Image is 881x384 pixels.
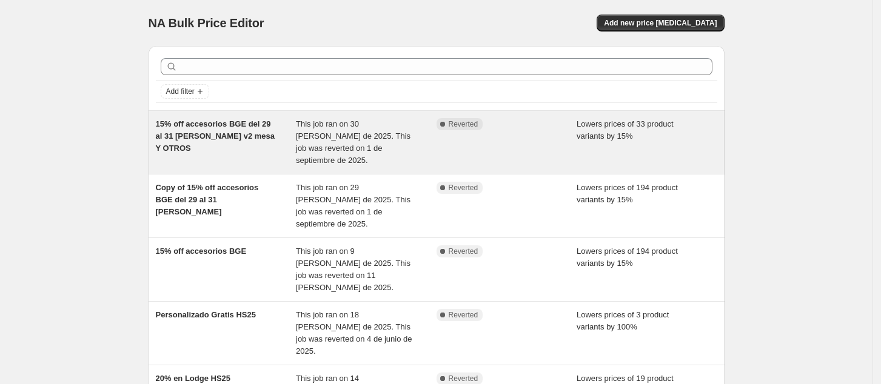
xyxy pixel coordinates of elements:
[449,310,478,320] span: Reverted
[449,247,478,256] span: Reverted
[296,119,410,165] span: This job ran on 30 [PERSON_NAME] de 2025. This job was reverted on 1 de septiembre de 2025.
[161,84,209,99] button: Add filter
[449,183,478,193] span: Reverted
[156,310,256,319] span: Personalizado Gratis HS25
[449,374,478,383] span: Reverted
[597,15,724,31] button: Add new price [MEDICAL_DATA]
[577,310,669,331] span: Lowers prices of 3 product variants by 100%
[156,374,231,383] span: 20% en Lodge HS25
[449,119,478,129] span: Reverted
[156,247,247,256] span: 15% off accesorios BGE
[149,16,264,30] span: NA Bulk Price Editor
[296,183,410,228] span: This job ran on 29 [PERSON_NAME] de 2025. This job was reverted on 1 de septiembre de 2025.
[156,183,259,216] span: Copy of 15% off accesorios BGE del 29 al 31 [PERSON_NAME]
[577,247,678,268] span: Lowers prices of 194 product variants by 15%
[166,87,195,96] span: Add filter
[577,183,678,204] span: Lowers prices of 194 product variants by 15%
[296,310,412,356] span: This job ran on 18 [PERSON_NAME] de 2025. This job was reverted on 4 de junio de 2025.
[296,247,410,292] span: This job ran on 9 [PERSON_NAME] de 2025. This job was reverted on 11 [PERSON_NAME] de 2025.
[604,18,717,28] span: Add new price [MEDICAL_DATA]
[577,119,674,141] span: Lowers prices of 33 product variants by 15%
[156,119,275,153] span: 15% off accesorios BGE del 29 al 31 [PERSON_NAME] v2 mesa Y OTROS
